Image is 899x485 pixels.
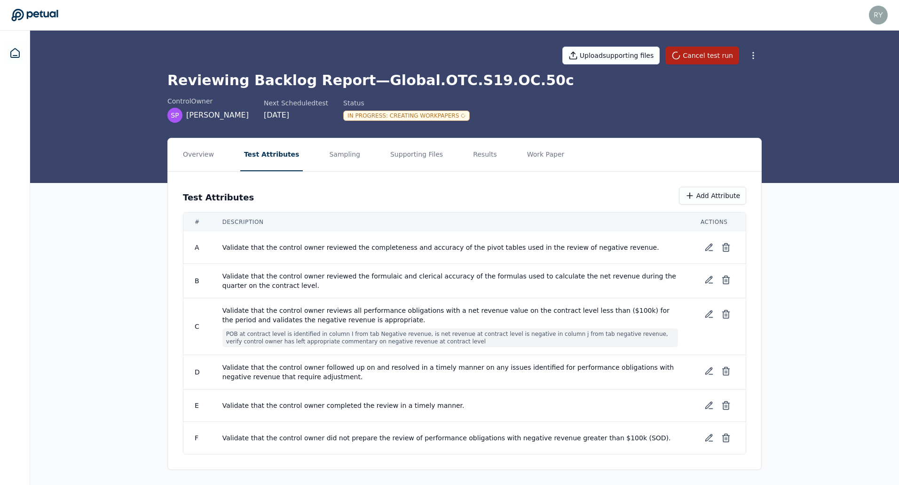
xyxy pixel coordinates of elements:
[701,429,718,446] button: Edit test attribute
[523,138,568,171] button: Work Paper
[4,42,26,64] a: Dashboard
[689,213,746,231] th: Actions
[167,96,249,106] div: control Owner
[167,72,762,89] h1: Reviewing Backlog Report — Global.OTC.S19.OC.50c
[701,306,718,323] button: Edit test attribute
[718,429,734,446] button: Delete test attribute
[222,306,678,325] span: Validate that the control owner reviews all performance obligations with a net revenue value on t...
[679,187,746,205] button: Add Attribute
[665,47,739,64] button: Cancel test run
[386,138,447,171] button: Supporting Files
[701,397,718,414] button: Edit test attribute
[718,271,734,288] button: Delete test attribute
[195,323,199,330] span: C
[211,213,689,231] th: Description
[183,213,211,231] th: #
[718,239,734,256] button: Delete test attribute
[343,111,470,121] div: In Progress : Creating Workpapers
[222,363,678,382] span: Validate that the control owner followed up on and resolved in a timely manner on any issues iden...
[718,306,734,323] button: Delete test attribute
[469,138,501,171] button: Results
[179,138,218,171] button: Overview
[222,401,678,410] span: Validate that the control owner completed the review in a timely manner.
[745,47,762,64] button: More Options
[701,271,718,288] button: Edit test attribute
[183,191,254,204] h3: Test Attributes
[222,433,678,443] span: Validate that the control owner did not prepare the review of performance obligations with negati...
[195,434,198,442] span: F
[195,277,199,285] span: B
[222,243,678,252] span: Validate that the control owner reviewed the completeness and accuracy of the pivot tables used i...
[701,239,718,256] button: Edit test attribute
[325,138,364,171] button: Sampling
[264,98,328,108] div: Next Scheduled test
[222,271,678,290] span: Validate that the control owner reviewed the formulaic and clerical accuracy of the formulas used...
[718,397,734,414] button: Delete test attribute
[11,8,58,22] a: Go to Dashboard
[222,328,678,347] span: POB at contract level is identified in column I from tab Negative revenue, is net revenue at cont...
[168,138,761,171] nav: Tabs
[562,47,660,64] button: Uploadsupporting files
[171,111,179,120] span: SP
[195,244,199,251] span: A
[343,98,470,108] div: Status
[186,110,249,121] span: [PERSON_NAME]
[869,6,888,24] img: ryan.li2@arm.com
[264,110,328,121] div: [DATE]
[240,138,303,171] button: Test Attributes
[701,363,718,380] button: Edit test attribute
[718,363,734,380] button: Delete test attribute
[195,368,200,376] span: D
[195,402,199,409] span: E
